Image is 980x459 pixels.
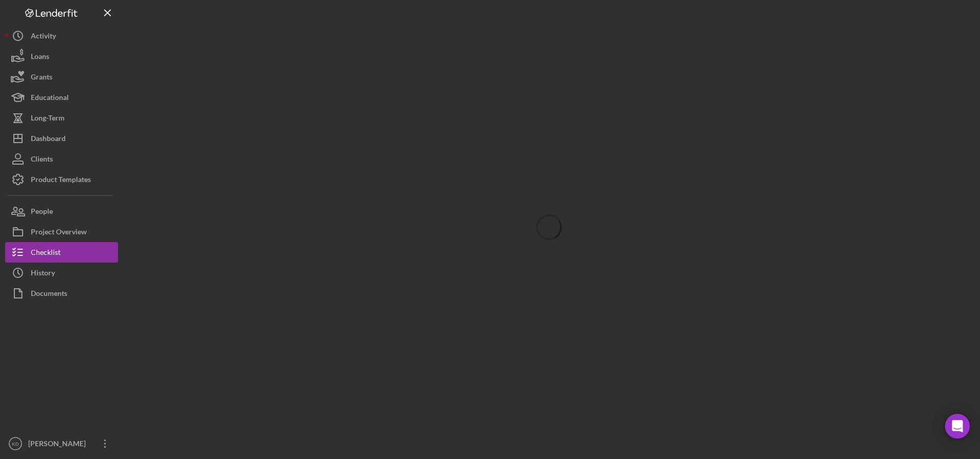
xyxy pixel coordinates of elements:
button: Dashboard [5,128,118,149]
button: Documents [5,283,118,304]
div: Educational [31,87,69,110]
div: Grants [31,67,52,90]
div: Documents [31,283,67,306]
div: Loans [31,46,49,69]
button: Long-Term [5,108,118,128]
button: Educational [5,87,118,108]
div: History [31,263,55,286]
div: Product Templates [31,169,91,192]
button: Grants [5,67,118,87]
button: People [5,201,118,222]
button: KD[PERSON_NAME] [5,433,118,454]
button: Activity [5,26,118,46]
div: Long-Term [31,108,65,131]
button: Product Templates [5,169,118,190]
div: Project Overview [31,222,87,245]
button: Clients [5,149,118,169]
button: Project Overview [5,222,118,242]
text: KD [12,441,18,447]
div: [PERSON_NAME] [26,433,92,456]
button: Checklist [5,242,118,263]
div: Clients [31,149,53,172]
div: Checklist [31,242,61,265]
button: History [5,263,118,283]
div: People [31,201,53,224]
button: Loans [5,46,118,67]
div: Activity [31,26,56,49]
div: Dashboard [31,128,66,151]
div: Open Intercom Messenger [945,414,970,438]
